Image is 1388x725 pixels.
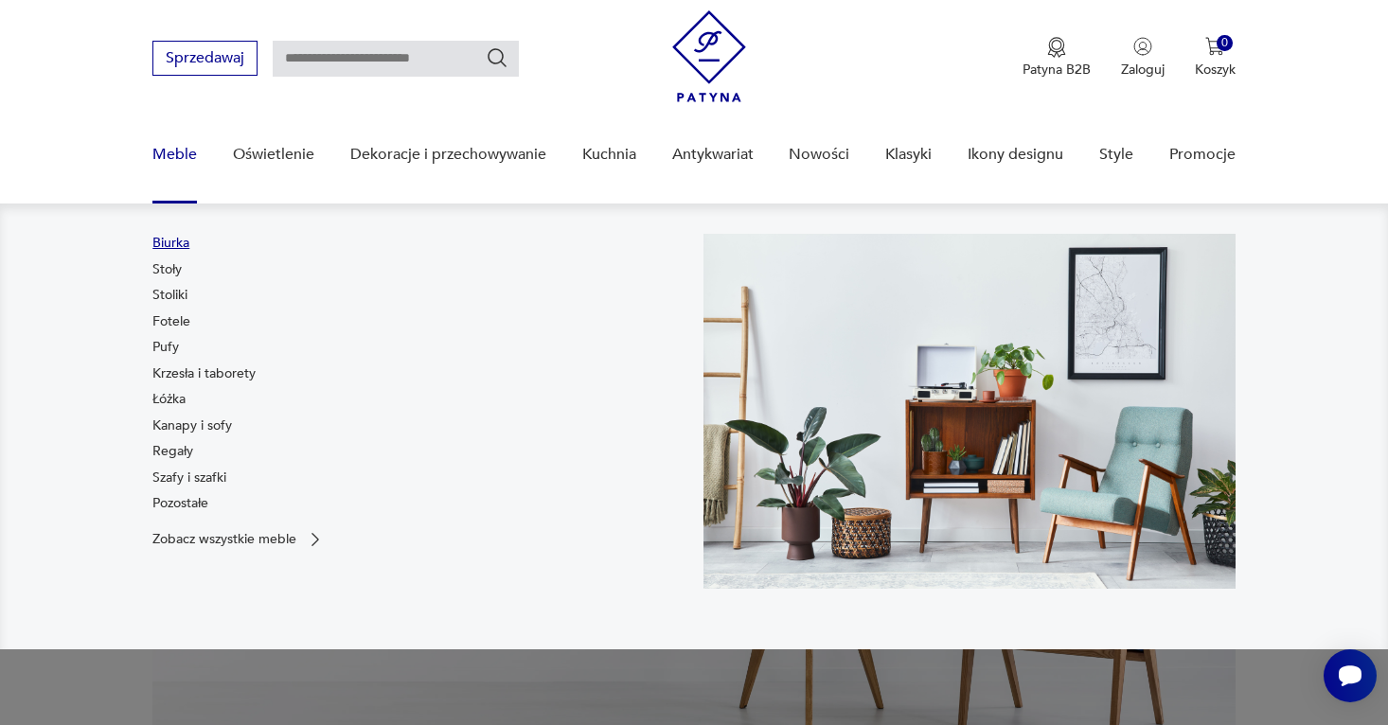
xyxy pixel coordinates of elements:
[1217,35,1233,51] div: 0
[152,234,189,253] a: Biurka
[703,234,1236,589] img: 969d9116629659dbb0bd4e745da535dc.jpg
[1047,37,1066,58] img: Ikona medalu
[152,442,193,461] a: Regały
[1023,37,1091,79] a: Ikona medaluPatyna B2B
[152,533,296,545] p: Zobacz wszystkie meble
[1205,37,1224,56] img: Ikona koszyka
[672,118,754,191] a: Antykwariat
[152,416,232,435] a: Kanapy i sofy
[152,338,179,357] a: Pufy
[1169,118,1236,191] a: Promocje
[152,390,186,409] a: Łóżka
[486,46,508,69] button: Szukaj
[152,260,182,279] a: Stoły
[1121,37,1165,79] button: Zaloguj
[582,118,636,191] a: Kuchnia
[152,286,187,305] a: Stoliki
[1324,649,1377,702] iframe: Smartsupp widget button
[152,469,226,487] a: Szafy i szafki
[1121,61,1165,79] p: Zaloguj
[968,118,1063,191] a: Ikony designu
[152,41,258,76] button: Sprzedawaj
[1099,118,1133,191] a: Style
[789,118,849,191] a: Nowości
[1195,37,1236,79] button: 0Koszyk
[152,312,190,331] a: Fotele
[1023,61,1091,79] p: Patyna B2B
[152,364,256,383] a: Krzesła i taborety
[152,494,208,513] a: Pozostałe
[1195,61,1236,79] p: Koszyk
[1133,37,1152,56] img: Ikonka użytkownika
[152,118,197,191] a: Meble
[233,118,314,191] a: Oświetlenie
[672,10,746,102] img: Patyna - sklep z meblami i dekoracjami vintage
[1023,37,1091,79] button: Patyna B2B
[152,530,325,549] a: Zobacz wszystkie meble
[885,118,932,191] a: Klasyki
[350,118,546,191] a: Dekoracje i przechowywanie
[152,53,258,66] a: Sprzedawaj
